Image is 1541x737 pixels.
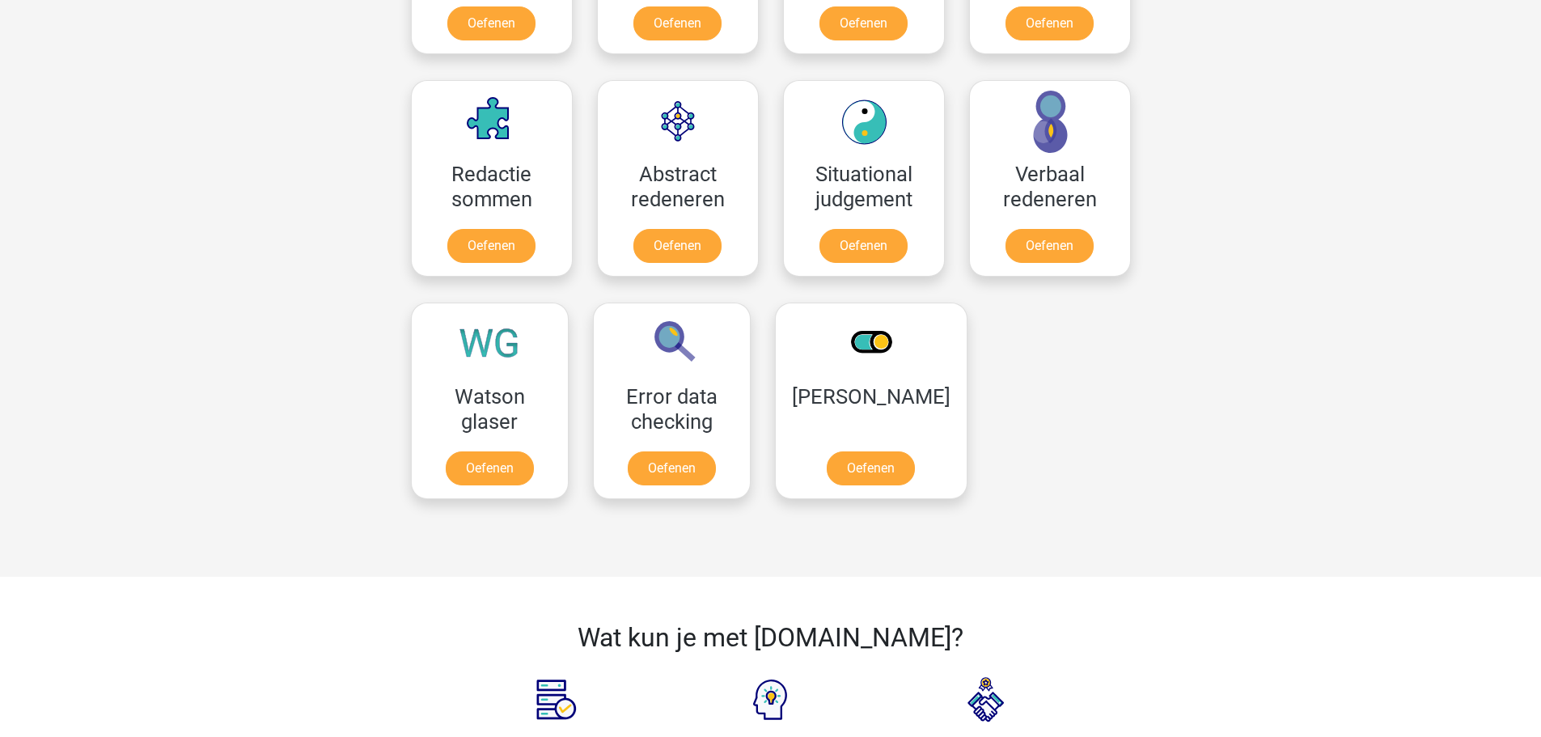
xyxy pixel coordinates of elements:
a: Oefenen [819,6,908,40]
a: Oefenen [446,451,534,485]
a: Oefenen [827,451,915,485]
a: Oefenen [628,451,716,485]
a: Oefenen [447,6,536,40]
a: Oefenen [1005,229,1094,263]
a: Oefenen [1005,6,1094,40]
h2: Wat kun je met [DOMAIN_NAME]? [459,622,1082,653]
a: Oefenen [633,229,722,263]
a: Oefenen [633,6,722,40]
a: Oefenen [447,229,536,263]
a: Oefenen [819,229,908,263]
